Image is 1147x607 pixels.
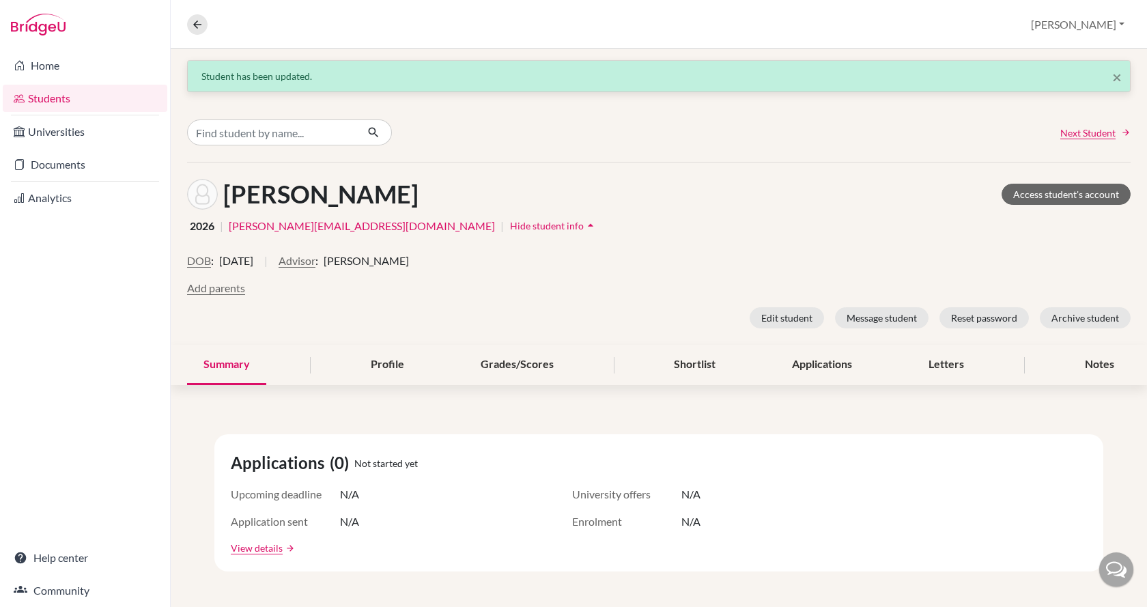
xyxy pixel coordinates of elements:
span: : [315,253,318,269]
a: Universities [3,118,167,145]
div: Applications [776,345,868,385]
div: Summary [187,345,266,385]
span: N/A [681,513,700,530]
span: Application sent [231,513,340,530]
h1: [PERSON_NAME] [223,180,419,209]
button: Add parents [187,280,245,296]
button: DOB [187,253,211,269]
button: Close [1112,69,1122,85]
span: N/A [340,513,359,530]
img: Alexandra Katzer's avatar [187,179,218,210]
span: Not started yet [354,456,418,470]
a: Students [3,85,167,112]
span: × [1112,67,1122,87]
span: [DATE] [219,253,253,269]
button: Reset password [939,307,1029,328]
div: Shortlist [657,345,732,385]
img: Bridge-U [11,14,66,36]
span: Applications [231,451,330,475]
span: | [500,218,504,234]
a: Analytics [3,184,167,212]
a: arrow_forward [283,544,295,553]
span: Help [31,10,59,22]
div: Notes [1068,345,1131,385]
span: | [264,253,268,280]
span: Hide student info [510,220,584,231]
i: arrow_drop_up [584,218,597,232]
div: Grades/Scores [464,345,570,385]
span: 2026 [190,218,214,234]
a: Documents [3,151,167,178]
a: Next Student [1060,126,1131,140]
input: Find student by name... [187,119,356,145]
button: Advisor [279,253,315,269]
button: Hide student infoarrow_drop_up [509,215,598,236]
span: Upcoming deadline [231,486,340,503]
div: Letters [912,345,980,385]
div: Student has been updated. [201,69,1116,83]
a: Community [3,577,167,604]
span: University offers [572,486,681,503]
span: Enrolment [572,513,681,530]
span: N/A [681,486,700,503]
a: [PERSON_NAME][EMAIL_ADDRESS][DOMAIN_NAME] [229,218,495,234]
button: Edit student [750,307,824,328]
button: Message student [835,307,929,328]
a: View details [231,541,283,555]
button: Archive student [1040,307,1131,328]
span: [PERSON_NAME] [324,253,409,269]
a: Access student's account [1002,184,1131,205]
a: Home [3,52,167,79]
span: : [211,253,214,269]
button: [PERSON_NAME] [1025,12,1131,38]
span: N/A [340,486,359,503]
span: Next Student [1060,126,1116,140]
a: Help center [3,544,167,571]
span: (0) [330,451,354,475]
span: | [220,218,223,234]
div: Profile [354,345,421,385]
